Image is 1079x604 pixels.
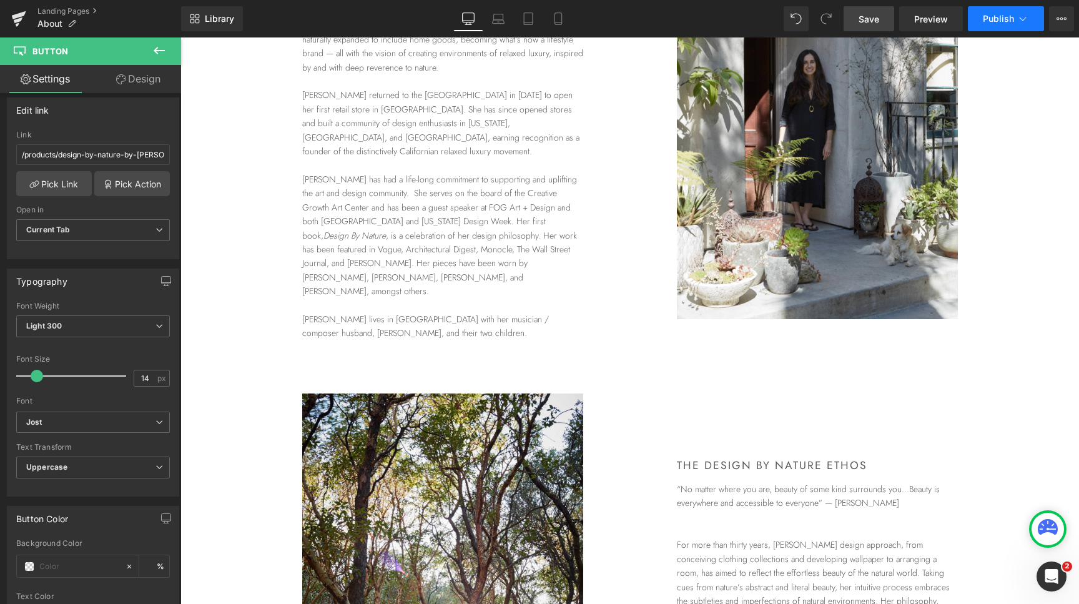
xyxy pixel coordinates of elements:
[205,13,234,24] span: Library
[39,560,119,573] input: Color
[859,12,879,26] span: Save
[26,462,67,472] b: Uppercase
[16,205,170,214] div: Open in
[513,6,543,31] a: Tablet
[914,12,948,26] span: Preview
[16,507,68,524] div: Button Color
[26,225,71,234] b: Current Tab
[32,46,68,56] span: Button
[157,374,168,382] span: px
[16,98,49,116] div: Edit link
[16,355,170,364] div: Font Size
[26,417,42,428] i: Jost
[983,14,1014,24] span: Publish
[16,592,170,601] div: Text Color
[139,555,169,577] div: %
[37,6,181,16] a: Landing Pages
[814,6,839,31] button: Redo
[16,539,170,548] div: Background Color
[16,131,170,139] div: Link
[16,397,170,405] div: Font
[1062,562,1072,572] span: 2
[94,171,170,196] a: Pick Action
[784,6,809,31] button: Undo
[496,419,815,437] h3: THE DESIGN BY NATURE ETHOS
[16,171,92,196] a: Pick Link
[16,269,67,287] div: Typography
[93,65,184,93] a: Design
[483,6,513,31] a: Laptop
[143,192,205,204] a: Design By Nature
[543,6,573,31] a: Mobile
[453,6,483,31] a: Desktop
[16,302,170,310] div: Font Weight
[37,19,62,29] span: About
[26,321,62,330] b: Light 300
[16,144,170,165] input: https://your-shop.myshopify.com
[1049,6,1074,31] button: More
[181,6,243,31] a: New Library
[16,443,170,452] div: Text Transform
[968,6,1044,31] button: Publish
[1037,562,1067,592] iframe: Intercom live chat
[899,6,963,31] a: Preview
